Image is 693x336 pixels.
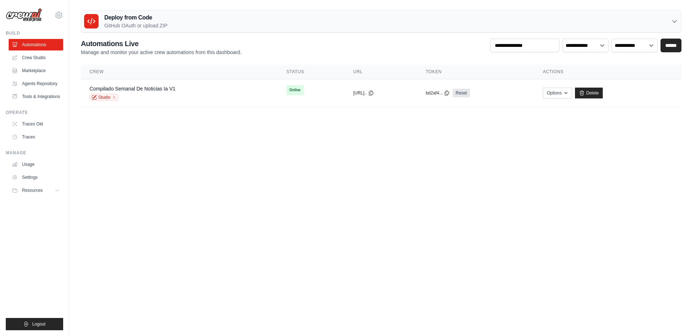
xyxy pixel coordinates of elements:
a: Crew Studio [9,52,63,63]
a: Studio [90,94,118,101]
button: Logout [6,318,63,330]
a: Traces Old [9,118,63,130]
a: Reset [453,89,470,97]
th: Status [278,65,345,79]
p: Manage and monitor your active crew automations from this dashboard. [81,49,241,56]
div: Build [6,30,63,36]
th: Crew [81,65,278,79]
a: Agents Repository [9,78,63,89]
img: Logo [6,8,42,22]
span: Logout [32,321,45,327]
div: Operate [6,110,63,115]
a: Settings [9,172,63,183]
a: Tools & Integrations [9,91,63,102]
span: Online [287,85,304,95]
h3: Deploy from Code [104,13,167,22]
a: Marketplace [9,65,63,76]
th: Token [417,65,534,79]
div: Manage [6,150,63,156]
button: bd2af4... [426,90,450,96]
th: URL [345,65,417,79]
a: Traces [9,131,63,143]
h2: Automations Live [81,39,241,49]
a: Delete [575,88,603,98]
th: Actions [534,65,681,79]
a: Usage [9,159,63,170]
span: Resources [22,187,43,193]
a: Automations [9,39,63,50]
button: Options [543,88,572,98]
button: Resources [9,185,63,196]
p: GitHub OAuth or upload ZIP [104,22,167,29]
a: Compilado Semanal De Noticias Ia V1 [90,86,175,92]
